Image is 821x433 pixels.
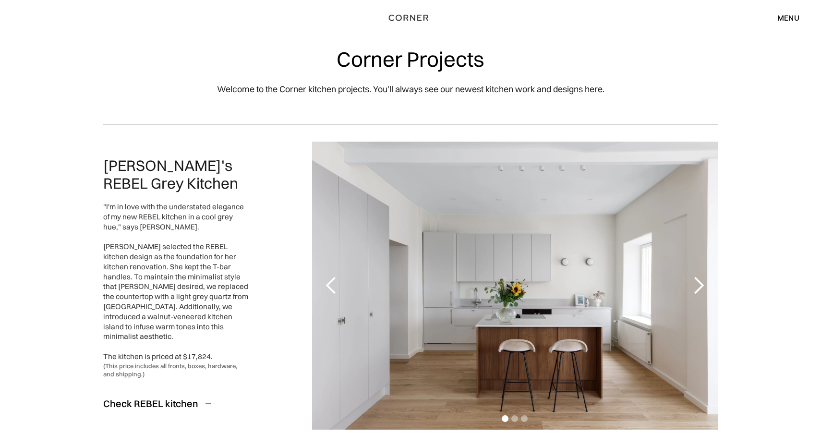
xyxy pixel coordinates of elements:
[312,142,718,430] div: carousel
[337,48,484,71] h1: Corner Projects
[103,392,248,415] a: Check REBEL kitchen
[312,142,718,430] div: 1 of 3
[502,415,508,422] div: Show slide 1 of 3
[378,12,443,24] a: home
[312,142,350,430] div: previous slide
[217,83,604,96] p: Welcome to the Corner kitchen projects. You'll always see our newest kitchen work and designs here.
[103,156,248,193] h2: [PERSON_NAME]'s REBEL Grey Kitchen
[768,10,799,26] div: menu
[777,14,799,22] div: menu
[103,202,248,362] div: "I'm in love with the understated elegance of my new REBEL kitchen in a cool grey hue," says [PER...
[103,397,198,410] div: Check REBEL kitchen
[679,142,718,430] div: next slide
[511,415,518,422] div: Show slide 2 of 3
[521,415,528,422] div: Show slide 3 of 3
[103,362,248,379] div: (This price includes all fronts, boxes, hardware, and shipping.)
